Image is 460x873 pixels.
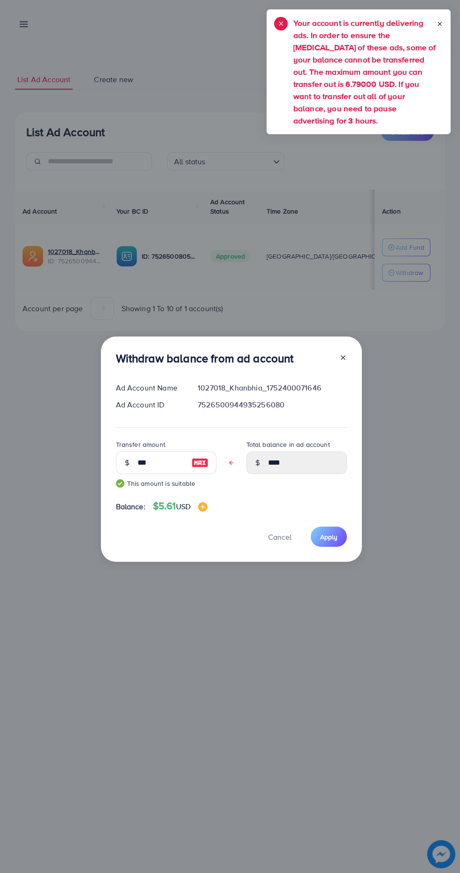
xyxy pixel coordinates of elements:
button: Cancel [256,527,303,547]
h3: Withdraw balance from ad account [116,352,294,365]
div: Ad Account Name [108,383,191,393]
h5: Your account is currently delivering ads. In order to ensure the [MEDICAL_DATA] of these ads, som... [293,17,437,127]
div: 1027018_Khanbhia_1752400071646 [190,383,354,393]
img: guide [116,479,124,488]
label: Transfer amount [116,440,165,449]
label: Total balance in ad account [246,440,330,449]
h4: $5.61 [153,500,207,512]
div: 7526500944935256080 [190,399,354,410]
span: Cancel [268,532,291,542]
span: Apply [320,532,337,542]
span: Balance: [116,501,146,512]
div: Ad Account ID [108,399,191,410]
span: USD [176,501,191,512]
small: This amount is suitable [116,479,216,488]
button: Apply [311,527,347,547]
img: image [198,502,207,512]
img: image [192,457,208,468]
